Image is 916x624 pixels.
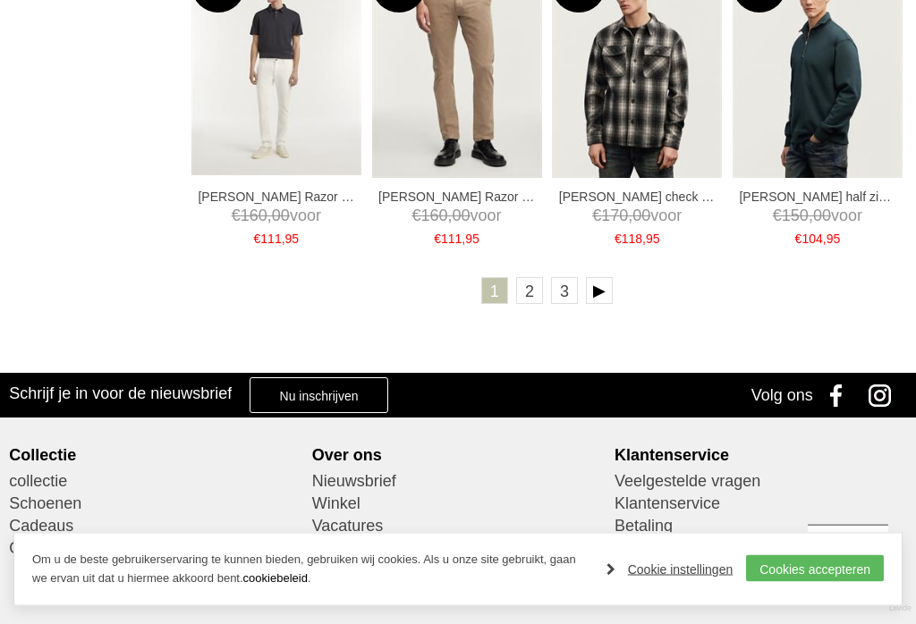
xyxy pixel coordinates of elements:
span: voor [559,206,716,228]
a: Nieuwsbrief [312,471,605,493]
a: Cookies accepteren [746,555,884,582]
a: [PERSON_NAME] Razor chino sc Broeken en Pantalons [378,190,535,206]
span: , [628,207,632,225]
span: , [642,232,646,247]
a: Betaling [615,516,907,538]
span: 00 [632,207,650,225]
span: , [823,232,827,247]
span: € [773,207,782,225]
a: Veelgestelde vragen [615,471,907,493]
span: € [434,232,441,247]
span: , [282,232,285,247]
span: voor [378,206,535,228]
span: 95 [465,232,479,247]
span: 150 [782,207,809,225]
a: [PERSON_NAME] Razor chino sc Broeken en Pantalons [198,190,354,206]
h3: Schrijf je in voor de nieuwsbrief [9,384,232,404]
a: Terug naar boven [808,525,888,605]
a: Vacatures [312,516,605,538]
span: 00 [272,207,290,225]
a: 1 [481,278,508,305]
span: 00 [453,207,471,225]
span: 95 [827,232,841,247]
a: Schoenen [9,493,301,516]
span: voor [739,206,895,228]
span: 95 [285,232,300,247]
span: 118 [622,232,642,247]
a: 3 [551,278,578,305]
span: 170 [601,207,628,225]
span: 160 [241,207,267,225]
span: € [592,207,601,225]
span: 111 [260,232,281,247]
span: 160 [420,207,447,225]
a: collectie [9,471,301,493]
span: , [448,207,453,225]
div: Volg ons [751,374,813,418]
a: Nu inschrijven [250,378,387,414]
a: Cadeaus [9,516,301,538]
a: [PERSON_NAME] check overshirt pwc Overhemden [559,190,716,206]
span: , [462,232,465,247]
span: , [809,207,813,225]
a: Winkel [312,493,605,516]
a: cookiebeleid [243,571,308,585]
span: 00 [813,207,831,225]
div: Over ons [312,446,605,466]
a: Cookie instellingen [606,556,734,583]
a: Facebook [818,374,862,418]
span: € [795,232,802,247]
a: Instagram [862,374,907,418]
span: voor [198,206,354,228]
a: Klantenservice [615,493,907,516]
div: Collectie [9,446,301,466]
span: , [267,207,272,225]
span: € [232,207,241,225]
span: 111 [441,232,462,247]
a: [PERSON_NAME] half zip cps Truien [739,190,895,206]
a: Divide [889,597,912,620]
div: Klantenservice [615,446,907,466]
span: € [615,232,622,247]
a: 2 [516,278,543,305]
p: Om u de beste gebruikerservaring te kunnen bieden, gebruiken wij cookies. Als u onze site gebruik... [32,551,589,588]
span: 104 [801,232,822,247]
span: € [254,232,261,247]
span: 95 [646,232,660,247]
span: € [411,207,420,225]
